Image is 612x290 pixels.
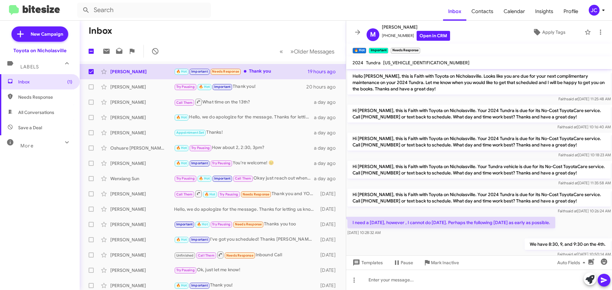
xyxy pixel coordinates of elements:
[558,209,611,213] span: Faith [DATE] 10:26:24 AM
[347,161,611,179] p: Hi [PERSON_NAME], this is Faith with Toyota on Nicholasville. Your Tundra vehicle is due for its ...
[18,79,72,85] span: Inbox
[89,26,112,36] h1: Inbox
[566,124,577,129] span: said at
[174,83,306,90] div: Thank you!
[191,161,208,165] span: Important
[197,222,208,226] span: 🔥 Hot
[110,252,174,258] div: [PERSON_NAME]
[174,190,317,198] div: Thank you and YOU have a GREEEEAAATTTTT DAY TOO!!!!!
[382,31,450,41] span: [PHONE_NUMBER]
[276,45,338,58] nav: Page navigation example
[77,3,211,18] input: Search
[366,60,381,66] span: Tundra
[388,257,418,268] button: Pause
[317,237,341,243] div: [DATE]
[176,176,195,180] span: Try Pausing
[401,257,413,268] span: Pause
[110,267,174,273] div: [PERSON_NAME]
[347,70,611,95] p: Hello [PERSON_NAME], this is Faith with Toyota on Nicholasville. Looks like you are due for your ...
[11,26,68,42] a: New Campaign
[558,180,611,185] span: Faith [DATE] 11:35:58 AM
[583,5,605,16] button: JC
[110,191,174,197] div: [PERSON_NAME]
[353,60,363,66] span: 2024
[191,283,208,287] span: Important
[176,253,194,258] span: Unfinished
[174,236,317,243] div: I've got you scheduled! Thanks [PERSON_NAME], have a great day!
[294,48,334,55] span: Older Messages
[220,192,238,196] span: Try Pausing
[18,124,42,131] span: Save a Deal
[418,257,464,268] button: Mark Inactive
[18,94,72,100] span: Needs Response
[382,23,450,31] span: [PERSON_NAME]
[110,99,174,105] div: [PERSON_NAME]
[110,114,174,121] div: [PERSON_NAME]
[276,45,287,58] button: Previous
[566,209,577,213] span: said at
[174,282,317,289] div: Thank you!
[280,47,283,55] span: «
[110,206,174,212] div: [PERSON_NAME]
[499,2,530,21] a: Calendar
[351,257,383,268] span: Templates
[110,145,174,151] div: Oshuare [PERSON_NAME]
[226,253,253,258] span: Needs Response
[589,5,600,16] div: JC
[191,237,208,242] span: Important
[176,85,195,89] span: Try Pausing
[243,192,270,196] span: Needs Response
[214,176,231,180] span: Important
[199,176,210,180] span: 🔥 Hot
[176,69,187,74] span: 🔥 Hot
[287,45,338,58] button: Next
[199,85,210,89] span: 🔥 Hot
[557,124,611,129] span: Faith [DATE] 10:16:40 AM
[308,68,341,75] div: 19 hours ago
[347,217,555,228] p: I need a [DATE], however , I cannot do [DATE]. Perhaps the following [DATE] as early as possible.
[110,237,174,243] div: [PERSON_NAME]
[198,253,215,258] span: Call Them
[13,47,67,54] div: Toyota on Nicholasville
[110,68,174,75] div: [PERSON_NAME]
[214,85,231,89] span: Important
[176,283,187,287] span: 🔥 Hot
[317,191,341,197] div: [DATE]
[212,69,239,74] span: Needs Response
[347,189,611,207] p: Hi [PERSON_NAME], this is Faith with Toyota on Nicholasville. Your 2024 Tundra is due for its No-...
[235,222,262,226] span: Needs Response
[174,251,317,259] div: Inbound Call
[110,221,174,228] div: [PERSON_NAME]
[317,282,341,289] div: [DATE]
[314,130,341,136] div: a day ago
[176,146,187,150] span: 🔥 Hot
[567,152,578,157] span: said at
[530,2,558,21] a: Insights
[466,2,499,21] a: Contacts
[317,221,341,228] div: [DATE]
[191,146,210,150] span: Try Pausing
[110,160,174,166] div: [PERSON_NAME]
[31,31,63,37] span: New Campaign
[347,230,381,235] span: [DATE] 10:28:32 AM
[566,252,577,257] span: said at
[443,2,466,21] a: Inbox
[558,2,583,21] a: Profile
[391,48,420,53] small: Needs Response
[314,114,341,121] div: a day ago
[20,64,39,70] span: Labels
[314,175,341,182] div: a day ago
[346,257,388,268] button: Templates
[347,105,611,123] p: Hi [PERSON_NAME], this is Faith with Toyota on Nicholasville. Your 2024 Tundra is due for its No-...
[369,48,388,53] small: Important
[174,129,314,136] div: Thanks!
[174,114,314,121] div: Hello, we do apologize for the message. Thanks for letting us know, we will update our records! H...
[18,109,54,116] span: All Conversations
[347,133,611,151] p: Hi [PERSON_NAME], this is Faith with Toyota on Nicholasville. Your 2024 Tundra is due for its No-...
[174,68,308,75] div: Thank you
[317,267,341,273] div: [DATE]
[174,175,314,182] div: Okay just reach out when you are ready and I will be happy to get tat set for you!
[67,79,72,85] span: (1)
